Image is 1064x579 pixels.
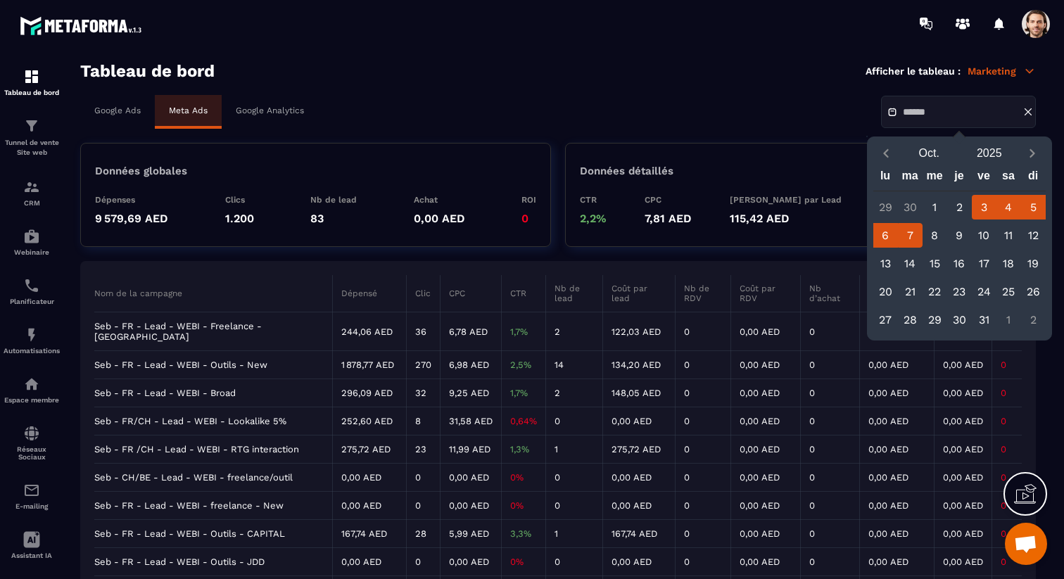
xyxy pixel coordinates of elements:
[860,520,935,548] td: 0,00 AED
[441,464,502,492] td: 0,00 AED
[972,251,996,276] div: 17
[546,492,602,520] td: 0
[731,492,801,520] td: 0,00 AED
[992,520,1022,548] td: 0
[94,351,333,379] td: Seb - FR - Lead - WEBI - Outils - New
[959,141,1020,166] button: Open years overlay
[602,492,675,520] td: 0,00 AED
[502,548,546,576] td: 0%
[333,435,407,464] td: 275,72 AED
[310,195,357,205] p: Nb de lead
[94,520,333,548] td: Seb - FR - Lead - WEBI - Outils - CAPITAL
[898,279,923,304] div: 21
[4,58,60,107] a: formationformationTableau de bord
[947,195,972,219] div: 2
[972,195,996,219] div: 3
[4,414,60,471] a: social-networksocial-networkRéseaux Sociaux
[1021,307,1046,332] div: 2
[4,168,60,217] a: formationformationCRM
[923,195,947,219] div: 1
[333,407,407,435] td: 252,60 AED
[94,312,333,351] td: Seb - FR - Lead - WEBI - Freelance - [GEOGRAPHIC_DATA]
[645,212,692,225] p: 7,81 AED
[94,464,333,492] td: Seb - CH/BE - Lead - WEBI - freelance/outil
[992,435,1022,464] td: 0
[502,275,546,312] th: CTR
[4,471,60,521] a: emailemailE-mailing
[731,520,801,548] td: 0,00 AED
[4,199,60,207] p: CRM
[731,275,801,312] th: Coût par RDV
[333,275,407,312] th: Dépensé
[546,379,602,407] td: 2
[731,351,801,379] td: 0,00 AED
[800,492,859,520] td: 0
[407,520,441,548] td: 28
[996,195,1021,219] div: 4
[23,425,40,442] img: social-network
[4,316,60,365] a: automationsautomationsAutomatisations
[546,275,602,312] th: Nb de lead
[225,195,254,205] p: Clics
[502,312,546,351] td: 1,7%
[992,379,1022,407] td: 0
[407,275,441,312] th: Clic
[502,351,546,379] td: 2,5%
[521,195,536,205] p: ROI
[1021,279,1046,304] div: 26
[992,351,1022,379] td: 0
[4,347,60,355] p: Automatisations
[502,520,546,548] td: 3,3%
[800,275,859,312] th: Nb d’achat
[860,435,935,464] td: 0,00 AED
[1021,223,1046,248] div: 12
[675,275,730,312] th: Nb de RDV
[800,312,859,351] td: 0
[947,251,972,276] div: 16
[407,312,441,351] td: 36
[602,464,675,492] td: 0,00 AED
[4,502,60,510] p: E-mailing
[800,520,859,548] td: 0
[996,223,1021,248] div: 11
[4,552,60,559] p: Assistant IA
[860,548,935,576] td: 0,00 AED
[23,228,40,245] img: automations
[4,107,60,168] a: formationformationTunnel de vente Site web
[873,279,898,304] div: 20
[731,312,801,351] td: 0,00 AED
[860,492,935,520] td: 0,00 AED
[898,166,923,191] div: ma
[23,326,40,343] img: automations
[94,407,333,435] td: Seb - FR/CH - Lead - WEBI - Lookalike 5%
[4,365,60,414] a: automationsautomationsEspace membre
[4,298,60,305] p: Planificateur
[968,65,1036,77] p: Marketing
[860,312,935,351] td: 0,00 AED
[923,223,947,248] div: 8
[441,548,502,576] td: 0,00 AED
[441,379,502,407] td: 9,25 AED
[923,307,947,332] div: 29
[407,548,441,576] td: 0
[800,351,859,379] td: 0
[947,279,972,304] div: 23
[873,223,898,248] div: 6
[441,435,502,464] td: 11,99 AED
[310,212,357,225] p: 83
[992,548,1022,576] td: 0
[1021,195,1046,219] div: 5
[80,61,215,81] h3: Tableau de bord
[675,312,730,351] td: 0
[407,407,441,435] td: 8
[675,351,730,379] td: 0
[333,492,407,520] td: 0,00 AED
[602,379,675,407] td: 148,05 AED
[873,307,898,332] div: 27
[546,351,602,379] td: 14
[1021,166,1046,191] div: di
[95,212,168,225] p: 9 579,69 AED
[407,379,441,407] td: 32
[800,435,859,464] td: 0
[730,212,842,225] p: 115,42 AED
